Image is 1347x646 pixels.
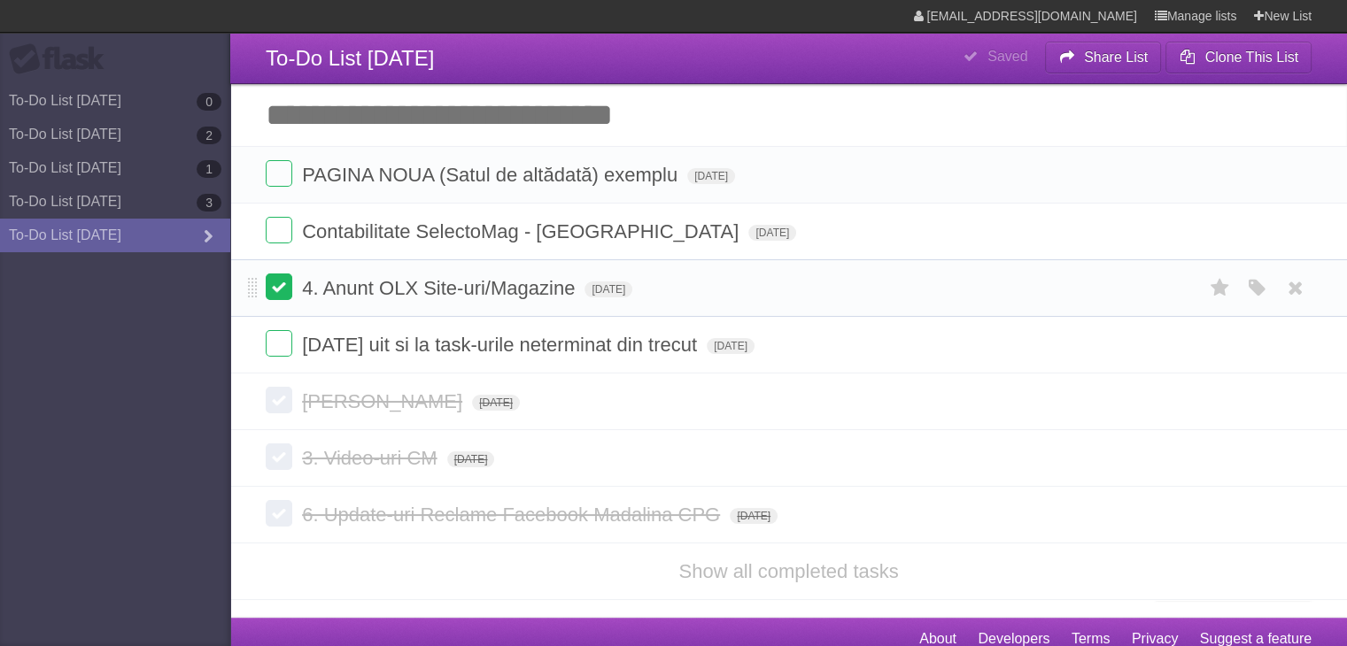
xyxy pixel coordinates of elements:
[1084,50,1148,65] b: Share List
[687,168,735,184] span: [DATE]
[707,338,755,354] span: [DATE]
[266,443,292,470] label: Done
[302,277,579,299] span: 4. Anunt OLX Site-uri/Magazine
[9,43,115,75] div: Flask
[1165,42,1312,73] button: Clone This List
[197,127,221,144] b: 2
[266,160,292,187] label: Done
[730,508,778,524] span: [DATE]
[748,225,796,241] span: [DATE]
[197,194,221,211] b: 3
[302,220,743,242] span: Contabilitate SelectoMag - [GEOGRAPHIC_DATA]
[266,273,292,300] label: Done
[584,281,632,297] span: [DATE]
[302,334,701,356] span: [DATE] uit si la task-urile neterminat din trecut
[302,447,441,469] span: 3. Video-uri CM
[678,560,898,582] a: Show all completed tasks
[266,217,292,243] label: Done
[1204,273,1237,303] label: Star task
[266,387,292,413] label: Done
[1204,50,1298,65] b: Clone This List
[302,390,467,412] span: [PERSON_NAME]
[472,395,520,411] span: [DATE]
[1045,42,1162,73] button: Share List
[266,500,292,527] label: Done
[197,93,221,111] b: 0
[987,49,1027,64] b: Saved
[197,160,221,178] b: 1
[266,46,434,70] span: To-Do List [DATE]
[302,164,682,186] span: PAGINA NOUA (Satul de altădată) exemplu
[302,504,724,526] span: 6. Update-uri Reclame Facebook Madalina CPG
[266,330,292,357] label: Done
[447,451,495,467] span: [DATE]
